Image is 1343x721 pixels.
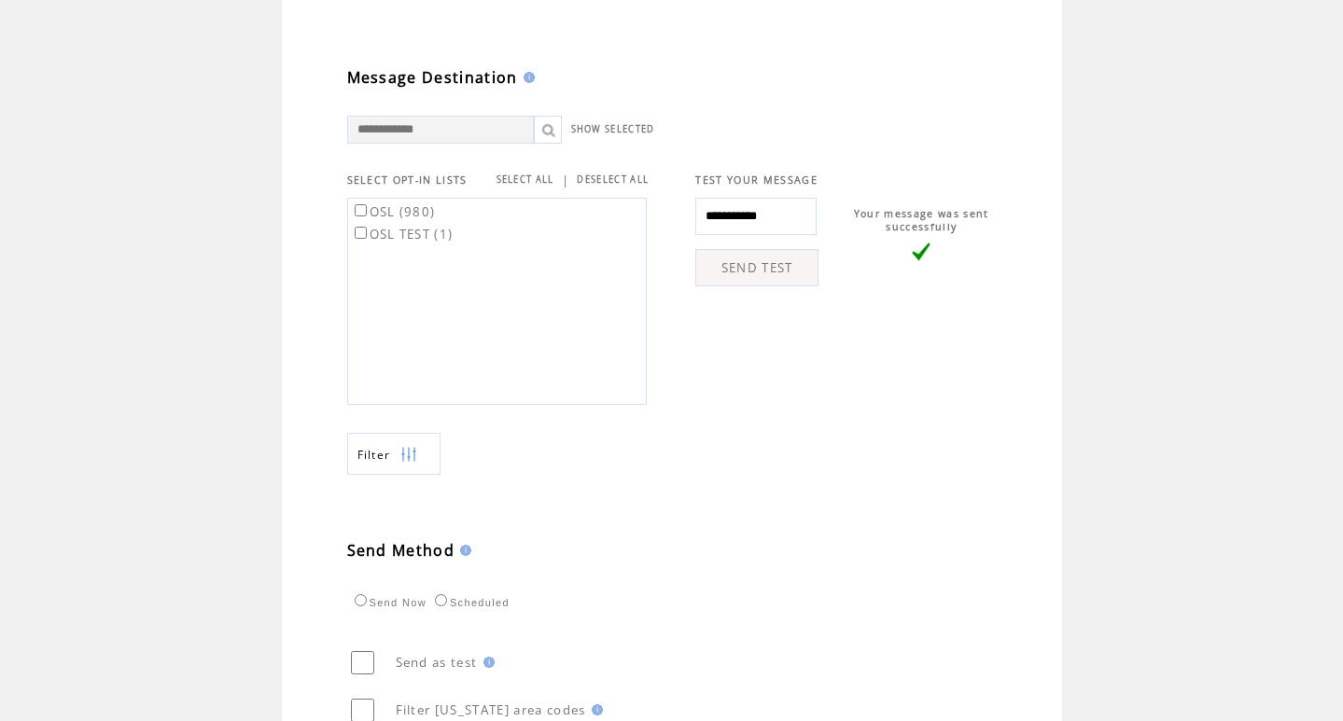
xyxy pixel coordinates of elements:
img: help.gif [518,72,535,83]
input: Scheduled [435,594,447,606]
input: Send Now [355,594,367,606]
span: Send as test [396,654,478,671]
label: OSL (980) [351,203,436,220]
input: OSL TEST (1) [355,227,367,239]
img: vLarge.png [912,243,930,261]
input: OSL (980) [355,204,367,216]
span: Send Method [347,540,455,561]
span: TEST YOUR MESSAGE [695,173,818,187]
span: Filter [US_STATE] area codes [396,701,586,718]
label: OSL TEST (1) [351,226,454,243]
img: help.gif [478,657,495,668]
span: Your message was sent successfully [854,207,989,233]
a: DESELECT ALL [577,173,649,186]
span: Message Destination [347,67,518,88]
a: SEND TEST [695,249,818,286]
label: Scheduled [430,597,510,608]
a: SELECT ALL [497,173,554,186]
img: help.gif [586,704,603,715]
span: Show filters [357,447,391,463]
a: Filter [347,433,441,475]
span: SELECT OPT-IN LISTS [347,173,468,187]
img: help.gif [455,545,471,556]
a: SHOW SELECTED [571,123,655,135]
label: Send Now [350,597,427,608]
span: | [562,172,569,188]
img: filters.png [400,434,417,476]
